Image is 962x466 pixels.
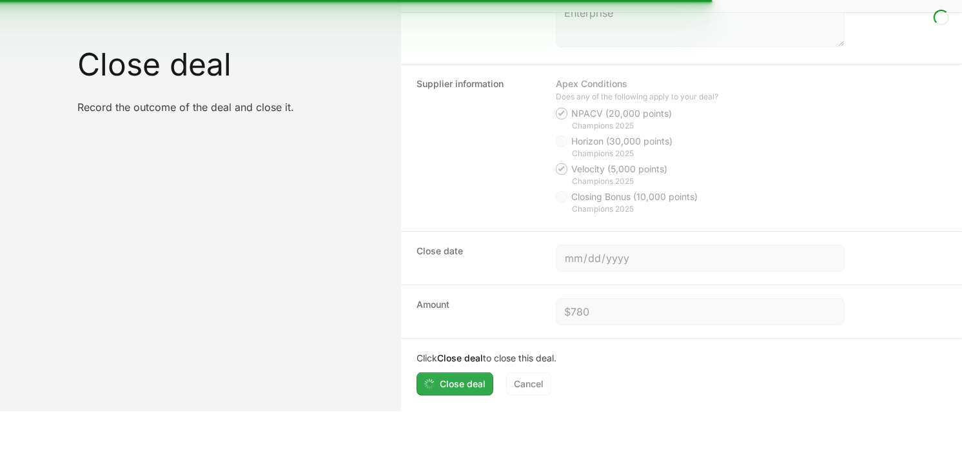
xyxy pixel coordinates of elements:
dt: Amount [417,298,540,325]
span: Close deal [440,376,486,392]
legend: Apex Conditions [556,77,627,90]
p: Click to close this deal. [417,352,947,365]
div: Champions 2025 [572,204,845,214]
div: Champions 2025 [572,176,845,187]
span: Closing Bonus (10,000 points) [571,190,698,203]
h1: Close deal [77,49,386,80]
b: Close deal [437,352,483,363]
div: Champions 2025 [572,121,845,131]
dt: Supplier information [417,77,540,218]
button: Close deal [417,372,493,396]
span: Velocity (5,000 points) [571,163,667,176]
div: Champions 2025 [572,148,845,159]
span: Horizon (30,000 points) [571,135,672,148]
input: $ [564,304,836,319]
span: NPACV (20,000 points) [571,107,672,120]
div: Does any of the following apply to your deal? [556,92,845,102]
p: Record the outcome of the deal and close it. [77,101,386,114]
dt: Close date [417,245,540,272]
